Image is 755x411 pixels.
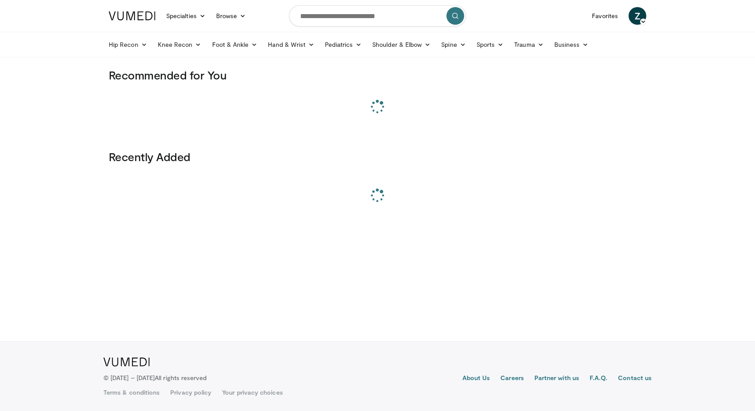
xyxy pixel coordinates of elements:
a: Hip Recon [103,36,153,53]
a: Shoulder & Elbow [367,36,436,53]
img: VuMedi Logo [109,11,156,20]
a: Pediatrics [320,36,367,53]
a: Contact us [618,373,652,384]
a: Privacy policy [170,388,211,397]
p: © [DATE] – [DATE] [103,373,207,382]
img: VuMedi Logo [103,358,150,366]
a: Z [629,7,646,25]
a: Your privacy choices [222,388,282,397]
a: Terms & conditions [103,388,160,397]
a: Browse [211,7,252,25]
a: Partner with us [534,373,579,384]
a: Knee Recon [153,36,207,53]
a: Favorites [587,7,623,25]
a: Business [549,36,594,53]
a: Sports [471,36,509,53]
a: Trauma [509,36,549,53]
input: Search topics, interventions [289,5,466,26]
a: About Us [462,373,490,384]
a: F.A.Q. [590,373,607,384]
h3: Recommended for You [109,68,646,82]
a: Foot & Ankle [207,36,263,53]
a: Spine [436,36,471,53]
span: All rights reserved [155,374,206,381]
a: Hand & Wrist [263,36,320,53]
h3: Recently Added [109,150,646,164]
a: Careers [500,373,524,384]
a: Specialties [161,7,211,25]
